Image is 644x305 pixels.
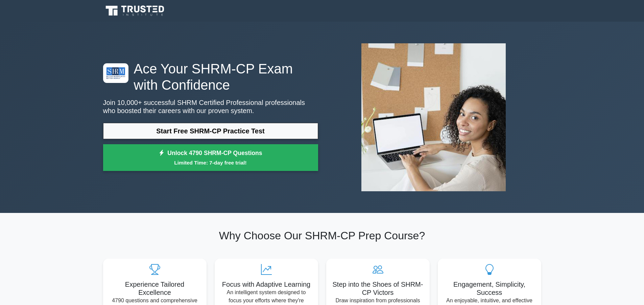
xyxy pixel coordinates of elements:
[112,159,310,167] small: Limited Time: 7-day free trial!
[103,123,318,139] a: Start Free SHRM-CP Practice Test
[443,280,536,297] h5: Engagement, Simplicity, Success
[103,61,318,93] h1: Ace Your SHRM-CP Exam with Confidence
[103,144,318,171] a: Unlock 4790 SHRM-CP QuestionsLimited Time: 7-day free trial!
[109,280,201,297] h5: Experience Tailored Excellence
[332,280,424,297] h5: Step into the Shoes of SHRM-CP Victors
[103,99,318,115] p: Join 10,000+ successful SHRM Certified Professional professionals who boosted their careers with ...
[220,280,313,288] h5: Focus with Adaptive Learning
[103,229,541,242] h2: Why Choose Our SHRM-CP Prep Course?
